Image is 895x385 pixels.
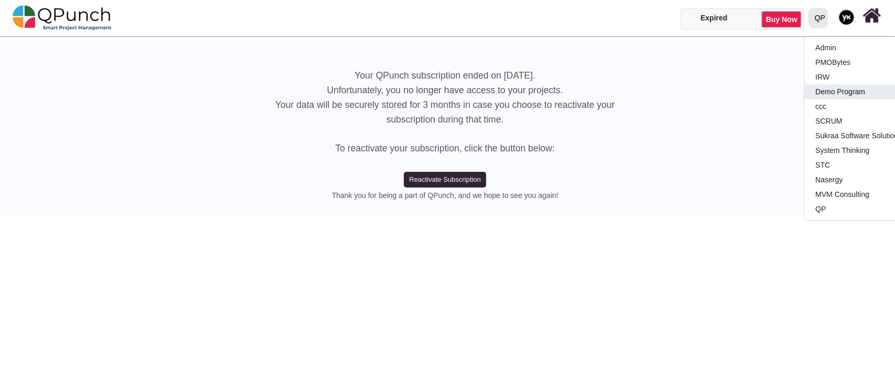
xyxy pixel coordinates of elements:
button: Reactivate Subscription [404,172,487,188]
h5: Your QPunch subscription ended on [DATE]. [8,70,882,81]
h5: To reactivate your subscription, click the button below: [8,143,882,154]
img: avatar [838,9,854,25]
h5: subscription during that time. [8,114,882,125]
h5: Your data will be securely stored for 3 months in case you choose to reactivate your [8,100,882,111]
span: Yaasar [838,9,854,25]
div: QP [814,9,825,27]
a: avatar [832,1,860,34]
img: qpunch-sp.fa6292f.png [13,2,112,34]
a: Buy Now [761,11,801,28]
h6: Thank you for being a part of QPunch, and we hope to see you again! [8,191,882,200]
i: Home [862,6,881,26]
h5: Unfortunately, you no longer have access to your projects. [8,85,882,96]
a: QP [804,1,832,35]
span: Expired [700,14,727,22]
